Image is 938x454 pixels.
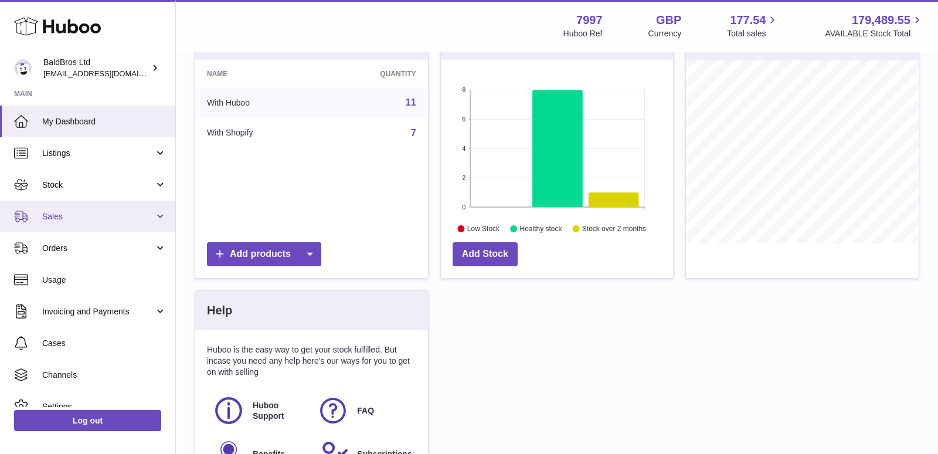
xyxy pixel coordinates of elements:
[207,344,416,378] p: Huboo is the easy way to get your stock fulfilled. But incase you need any help here's our ways f...
[462,204,465,211] text: 0
[43,69,172,78] span: [EMAIL_ADDRESS][DOMAIN_NAME]
[563,28,603,39] div: Huboo Ref
[14,410,161,431] a: Log out
[727,12,779,39] a: 177.54 Total sales
[42,211,154,222] span: Sales
[42,275,166,286] span: Usage
[42,401,166,412] span: Settings
[42,243,154,254] span: Orders
[467,225,500,233] text: Low Stock
[321,60,428,87] th: Quantity
[195,118,321,148] td: With Shopify
[42,179,154,191] span: Stock
[576,12,603,28] strong: 7997
[42,116,166,127] span: My Dashboard
[42,306,154,317] span: Invoicing and Payments
[253,400,304,422] span: Huboo Support
[730,12,766,28] span: 177.54
[195,87,321,118] td: With Huboo
[453,242,518,266] a: Add Stock
[411,128,416,138] a: 7
[406,97,416,107] a: 11
[852,12,910,28] span: 179,489.55
[207,303,232,319] h3: Help
[317,395,410,426] a: FAQ
[656,12,681,28] strong: GBP
[825,28,924,39] span: AVAILABLE Stock Total
[42,148,154,159] span: Listings
[648,28,682,39] div: Currency
[195,60,321,87] th: Name
[42,370,166,381] span: Channels
[14,59,32,77] img: baldbrothersblog@gmail.com
[582,225,646,233] text: Stock over 2 months
[357,405,374,416] span: FAQ
[462,116,465,123] text: 6
[727,28,779,39] span: Total sales
[42,338,166,349] span: Cases
[462,86,465,93] text: 8
[462,174,465,181] text: 2
[825,12,924,39] a: 179,489.55 AVAILABLE Stock Total
[43,57,149,79] div: BaldBros Ltd
[207,242,321,266] a: Add products
[519,225,562,233] text: Healthy stock
[462,145,465,152] text: 4
[213,395,305,426] a: Huboo Support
